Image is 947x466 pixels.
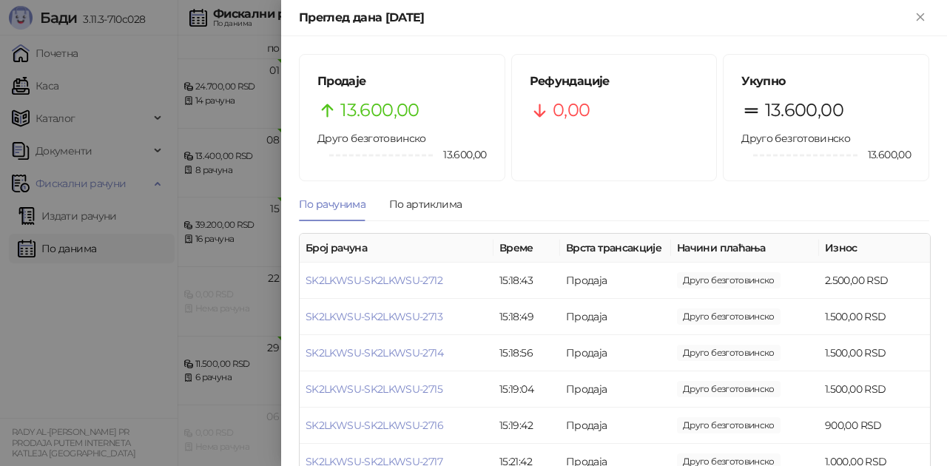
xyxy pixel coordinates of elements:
[911,9,929,27] button: Close
[493,234,560,263] th: Време
[819,263,930,299] td: 2.500,00 RSD
[530,72,699,90] h5: Рефундације
[299,196,365,212] div: По рачунима
[340,96,419,124] span: 13.600,00
[819,299,930,335] td: 1.500,00 RSD
[317,132,426,145] span: Друго безготовинско
[819,371,930,408] td: 1.500,00 RSD
[560,234,671,263] th: Врста трансакције
[433,146,486,163] span: 13.600,00
[677,417,781,433] span: 900,00
[300,234,493,263] th: Број рачуна
[553,96,590,124] span: 0,00
[765,96,843,124] span: 13.600,00
[560,371,671,408] td: Продаја
[493,263,560,299] td: 15:18:43
[677,272,781,288] span: 2.500,00
[819,234,930,263] th: Износ
[741,72,911,90] h5: Укупно
[306,346,443,359] a: SK2LKWSU-SK2LKWSU-2714
[671,234,819,263] th: Начини плаћања
[677,308,781,325] span: 1.500,00
[306,382,442,396] a: SK2LKWSU-SK2LKWSU-2715
[819,408,930,444] td: 900,00 RSD
[741,132,850,145] span: Друго безготовинско
[560,408,671,444] td: Продаја
[493,371,560,408] td: 15:19:04
[389,196,462,212] div: По артиклима
[677,345,781,361] span: 1.500,00
[560,335,671,371] td: Продаја
[299,9,911,27] div: Преглед дана [DATE]
[317,72,487,90] h5: Продаје
[306,310,442,323] a: SK2LKWSU-SK2LKWSU-2713
[560,299,671,335] td: Продаја
[857,146,911,163] span: 13.600,00
[306,274,442,287] a: SK2LKWSU-SK2LKWSU-2712
[493,408,560,444] td: 15:19:42
[819,335,930,371] td: 1.500,00 RSD
[677,381,781,397] span: 1.500,00
[493,335,560,371] td: 15:18:56
[306,419,443,432] a: SK2LKWSU-SK2LKWSU-2716
[493,299,560,335] td: 15:18:49
[560,263,671,299] td: Продаја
